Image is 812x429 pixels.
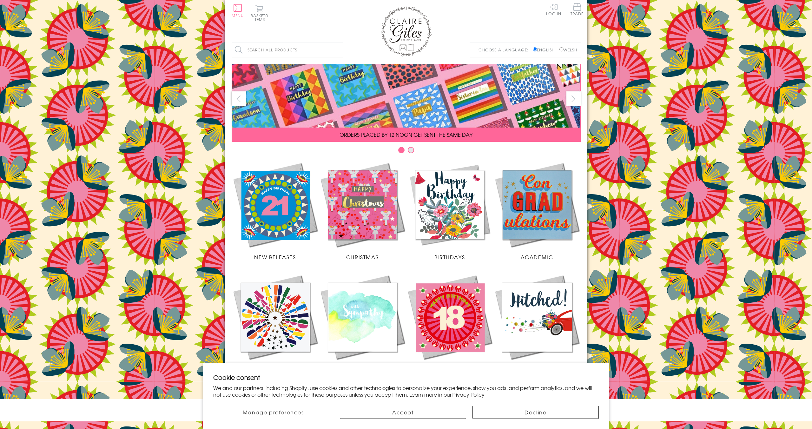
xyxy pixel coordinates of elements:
[493,161,581,261] a: Academic
[571,3,584,17] a: Trade
[319,274,406,373] a: Sympathy
[408,147,414,153] button: Carousel Page 2
[406,161,493,261] a: Birthdays
[472,406,599,419] button: Decline
[571,3,584,16] span: Trade
[521,253,553,261] span: Academic
[232,43,343,57] input: Search all products
[546,3,561,16] a: Log In
[559,47,564,51] input: Welsh
[479,47,531,53] p: Choose a language:
[336,43,343,57] input: Search
[398,147,405,153] button: Carousel Page 1 (Current Slide)
[232,147,581,156] div: Carousel Pagination
[254,13,268,22] span: 0 items
[243,408,304,416] span: Manage preferences
[340,406,466,419] button: Accept
[251,5,268,21] button: Basket0 items
[232,91,246,106] button: prev
[493,274,581,373] a: Wedding Occasions
[559,47,578,53] label: Welsh
[319,161,406,261] a: Christmas
[340,131,472,138] span: ORDERS PLACED BY 12 NOON GET SENT THE SAME DAY
[232,4,244,17] button: Menu
[232,161,319,261] a: New Releases
[434,253,465,261] span: Birthdays
[213,373,599,382] h2: Cookie consent
[232,13,244,18] span: Menu
[213,385,599,398] p: We and our partners, including Shopify, use cookies and other technologies to personalize your ex...
[346,253,379,261] span: Christmas
[213,406,333,419] button: Manage preferences
[406,274,493,373] a: Age Cards
[452,391,485,398] a: Privacy Policy
[533,47,558,53] label: English
[381,6,432,56] img: Claire Giles Greetings Cards
[232,274,319,373] a: Congratulations
[254,253,296,261] span: New Releases
[533,47,537,51] input: English
[566,91,581,106] button: next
